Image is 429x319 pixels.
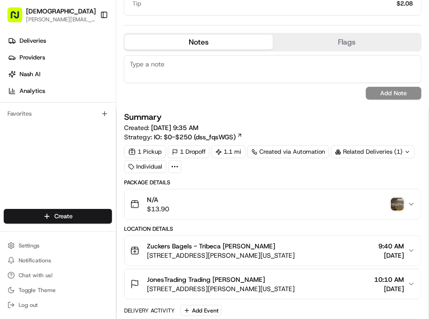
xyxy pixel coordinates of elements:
span: API Documentation [88,98,149,107]
a: Nash AI [4,67,116,82]
span: Notifications [19,257,51,264]
button: Create [4,209,112,224]
div: Location Details [124,225,421,233]
a: Deliveries [4,33,116,48]
span: IO: $0-$250 (dss_fqsWGS) [154,132,236,142]
button: Settings [4,239,112,252]
input: Clear [24,23,153,33]
span: JonesTrading Trading [PERSON_NAME] [147,275,265,284]
span: Created: [124,123,198,132]
span: Deliveries [20,37,46,45]
span: Analytics [20,87,45,95]
span: Providers [20,53,45,62]
span: Log out [19,301,38,309]
span: [STREET_ADDRESS][PERSON_NAME][US_STATE] [147,251,295,260]
div: We're available if you need us! [32,61,118,68]
span: Chat with us! [19,272,53,279]
span: Pylon [92,120,112,127]
span: Nash AI [20,70,40,78]
span: 9:40 AM [378,241,404,251]
button: Flags [273,35,421,50]
button: Notifications [4,254,112,267]
span: Knowledge Base [19,98,71,107]
span: Toggle Theme [19,286,56,294]
a: Analytics [4,84,116,98]
span: N/A [147,195,169,204]
span: [DATE] [374,284,404,293]
span: $13.90 [147,204,169,214]
a: Powered byPylon [66,120,112,127]
span: [DATE] [378,251,404,260]
div: Favorites [4,106,112,121]
a: Created via Automation [247,145,329,158]
button: JonesTrading Trading [PERSON_NAME][STREET_ADDRESS][PERSON_NAME][US_STATE]10:10 AM[DATE] [125,269,421,299]
button: Chat with us! [4,269,112,282]
div: Delivery Activity [124,307,175,314]
a: IO: $0-$250 (dss_fqsWGS) [154,132,243,142]
div: 1 Dropoff [168,145,210,158]
div: Package Details [124,179,421,186]
span: Zuckers Bagels - Tribeca [PERSON_NAME] [147,241,275,251]
img: photo_proof_of_delivery image [391,198,404,211]
button: [DEMOGRAPHIC_DATA][PERSON_NAME][EMAIL_ADDRESS][DOMAIN_NAME] [4,4,96,26]
div: Strategy: [124,132,243,142]
span: Settings [19,242,40,249]
button: [PERSON_NAME][EMAIL_ADDRESS][DOMAIN_NAME] [26,16,96,23]
span: [DATE] 9:35 AM [151,124,198,132]
a: 💻API Documentation [75,94,153,111]
button: Zuckers Bagels - Tribeca [PERSON_NAME][STREET_ADDRESS][PERSON_NAME][US_STATE]9:40 AM[DATE] [125,236,421,266]
button: [DEMOGRAPHIC_DATA] [26,7,96,16]
span: Create [54,212,73,221]
button: N/A$13.90photo_proof_of_delivery image [125,189,421,219]
span: [STREET_ADDRESS][PERSON_NAME][US_STATE] [147,284,295,293]
div: 📗 [9,98,17,106]
button: Notes [125,35,273,50]
div: Individual [124,160,166,173]
div: 1.1 mi [211,145,245,158]
a: 📗Knowledge Base [6,94,75,111]
div: 💻 [79,98,86,106]
div: 1 Pickup [124,145,166,158]
div: Related Deliveries (1) [331,145,415,158]
a: Providers [4,50,116,65]
img: 1736555255976-a54dd68f-1ca7-489b-9aae-adbdc363a1c4 [9,52,26,68]
button: Add Event [180,305,222,316]
button: Log out [4,299,112,312]
button: Start new chat [158,54,169,65]
span: 10:10 AM [374,275,404,284]
button: Toggle Theme [4,284,112,297]
h3: Summary [124,113,162,121]
div: Start new chat [32,52,152,61]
